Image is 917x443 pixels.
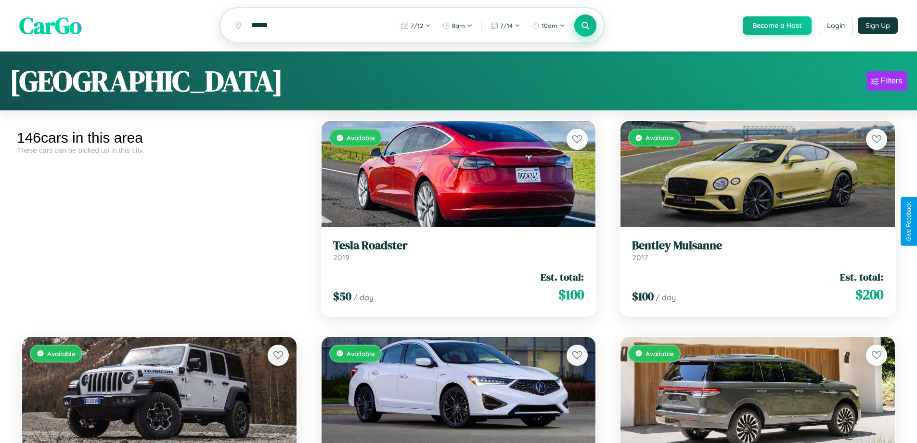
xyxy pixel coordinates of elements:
[855,285,883,304] span: $ 200
[411,22,423,29] span: 7 / 12
[558,285,584,304] span: $ 100
[743,16,812,35] button: Become a Host
[541,270,584,284] span: Est. total:
[542,22,557,29] span: 10am
[353,293,374,302] span: / day
[10,61,283,101] h1: [GEOGRAPHIC_DATA]
[646,134,674,142] span: Available
[632,288,654,304] span: $ 100
[17,146,302,154] div: These cars can be picked up in this city.
[819,17,853,34] button: Login
[527,18,570,33] button: 10am
[333,253,349,262] span: 2019
[17,130,302,146] div: 146 cars in this area
[347,349,375,358] span: Available
[632,253,648,262] span: 2017
[347,134,375,142] span: Available
[486,18,525,33] button: 7/14
[333,288,351,304] span: $ 50
[880,76,903,86] div: Filters
[333,239,584,253] h3: Tesla Roadster
[858,17,898,34] button: Sign Up
[866,71,907,91] button: Filters
[396,18,436,33] button: 7/12
[438,18,478,33] button: 8am
[452,22,465,29] span: 8am
[656,293,676,302] span: / day
[840,270,883,284] span: Est. total:
[19,10,82,41] span: CarGo
[632,239,883,253] h3: Bentley Mulsanne
[632,239,883,262] a: Bentley Mulsanne2017
[905,202,912,241] div: Give Feedback
[500,22,513,29] span: 7 / 14
[333,239,584,262] a: Tesla Roadster2019
[47,349,76,358] span: Available
[646,349,674,358] span: Available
